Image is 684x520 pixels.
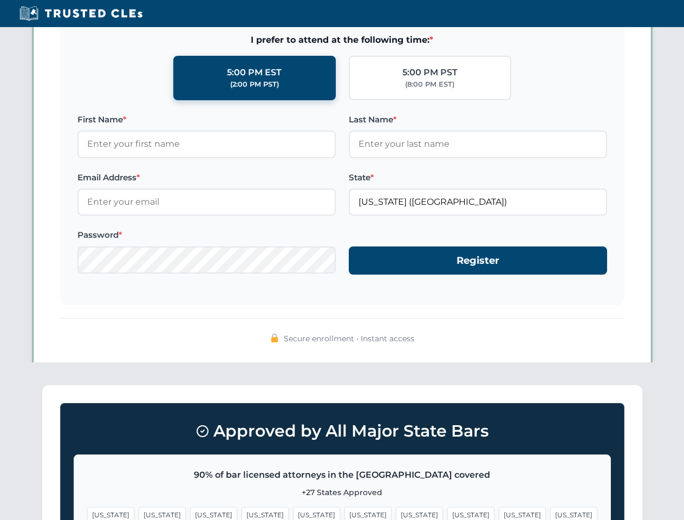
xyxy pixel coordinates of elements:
[284,333,414,344] span: Secure enrollment • Instant access
[349,246,607,275] button: Register
[16,5,146,22] img: Trusted CLEs
[74,417,611,446] h3: Approved by All Major State Bars
[227,66,282,80] div: 5:00 PM EST
[349,113,607,126] label: Last Name
[270,334,279,342] img: 🔒
[77,229,336,242] label: Password
[77,188,336,216] input: Enter your email
[349,131,607,158] input: Enter your last name
[349,188,607,216] input: Washington (WA)
[77,131,336,158] input: Enter your first name
[230,79,279,90] div: (2:00 PM PST)
[77,171,336,184] label: Email Address
[87,468,597,482] p: 90% of bar licensed attorneys in the [GEOGRAPHIC_DATA] covered
[87,486,597,498] p: +27 States Approved
[77,113,336,126] label: First Name
[405,79,454,90] div: (8:00 PM EST)
[349,171,607,184] label: State
[77,33,607,47] span: I prefer to attend at the following time:
[402,66,458,80] div: 5:00 PM PST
